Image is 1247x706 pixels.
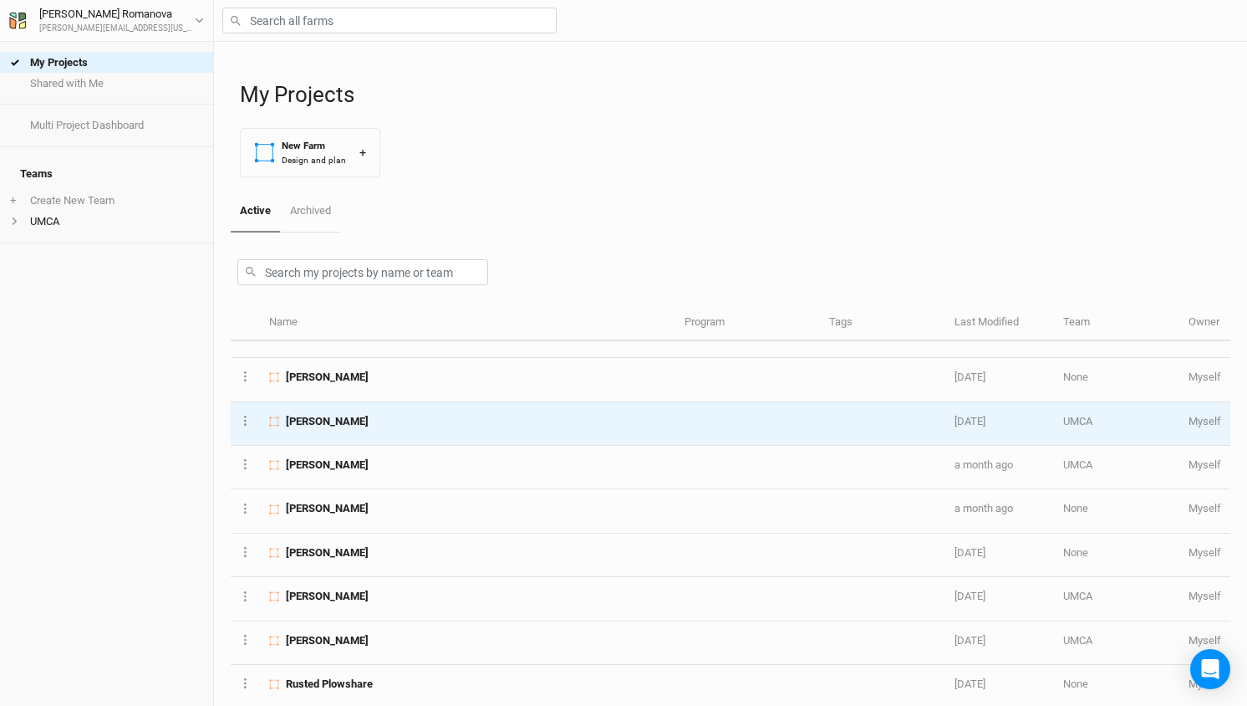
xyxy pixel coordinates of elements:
span: + [10,194,16,207]
span: Jul 10, 2025 7:54 PM [954,590,985,602]
span: Jul 30, 2025 5:17 PM [954,458,1013,471]
span: o.romanova@missouri.edu [1188,458,1221,471]
a: Archived [280,191,339,231]
td: UMCA [1054,446,1179,489]
input: Search my projects by name or team [237,259,488,285]
span: Bill Rouggly [286,370,369,385]
td: None [1054,489,1179,533]
span: Josiah Mulvihill [286,545,369,560]
span: o.romanova@missouri.edu [1188,634,1221,647]
th: Program [675,305,819,341]
span: Michael Krumpelman [286,589,369,604]
div: + [359,144,366,161]
td: UMCA [1054,622,1179,665]
span: o.romanova@missouri.edu [1188,502,1221,514]
span: Rusted Plowshare [286,677,373,692]
span: Jun 30, 2025 7:39 PM [954,634,985,647]
td: None [1054,534,1179,577]
button: [PERSON_NAME] Romanova[PERSON_NAME][EMAIL_ADDRESS][US_STATE][DOMAIN_NAME] [8,5,205,35]
th: Last Modified [945,305,1054,341]
span: o.romanova@missouri.edu [1188,371,1221,383]
span: Ryan Dierking [286,633,369,648]
a: Active [231,191,280,233]
span: Bryant Dianna [286,501,369,516]
h1: My Projects [240,82,1230,108]
input: Search all farms [222,8,557,33]
div: [PERSON_NAME] Romanova [39,6,195,23]
span: Jul 17, 2025 11:57 AM [954,546,985,559]
th: Tags [820,305,945,341]
span: Otis Miller [286,414,369,429]
button: New FarmDesign and plan+ [240,128,380,177]
span: Sep 3, 2025 12:47 PM [954,415,985,427]
span: Sep 3, 2025 12:57 PM [954,371,985,383]
th: Owner [1179,305,1230,341]
th: Team [1054,305,1179,341]
th: Name [260,305,675,341]
span: o.romanova@missouri.edu [1188,546,1221,559]
td: UMCA [1054,402,1179,446]
td: None [1054,358,1179,402]
span: o.romanova@missouri.edu [1188,590,1221,602]
div: [PERSON_NAME][EMAIL_ADDRESS][US_STATE][DOMAIN_NAME] [39,23,195,35]
span: o.romanova@missouri.edu [1188,678,1221,690]
span: o.romanova@missouri.edu [1188,415,1221,427]
td: UMCA [1054,577,1179,621]
span: Jun 30, 2025 10:54 AM [954,678,985,690]
div: Design and plan [282,154,346,166]
div: Open Intercom Messenger [1190,649,1230,689]
span: Jul 29, 2025 5:04 PM [954,502,1013,514]
span: Bell Timothy [286,458,369,473]
h4: Teams [10,157,203,191]
div: New Farm [282,139,346,153]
